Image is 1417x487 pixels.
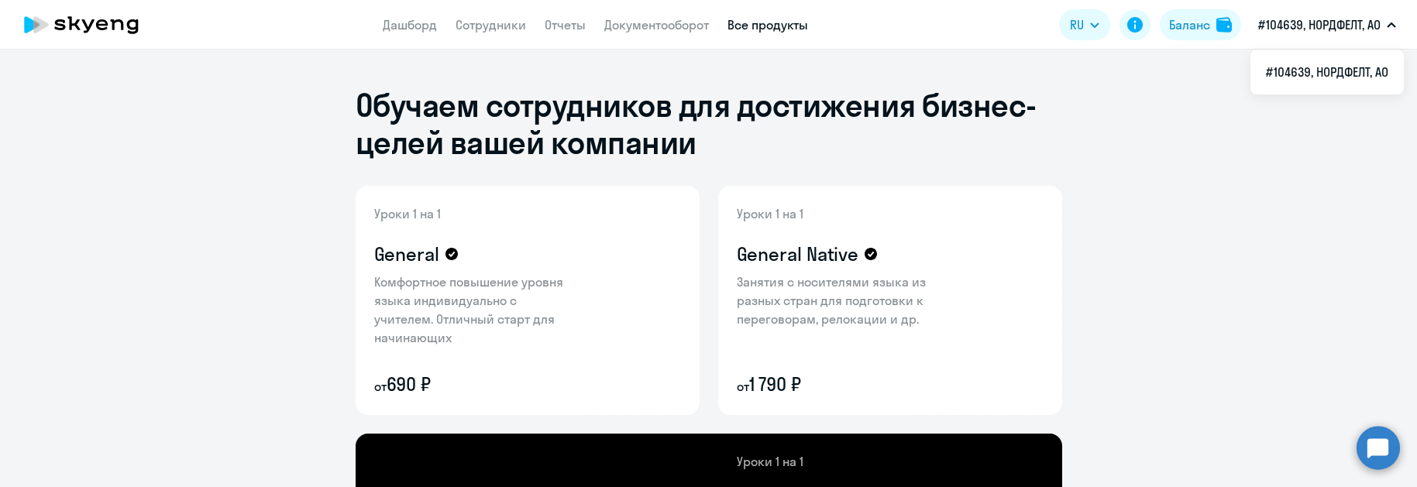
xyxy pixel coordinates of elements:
[383,17,437,33] a: Дашборд
[604,17,709,33] a: Документооборот
[374,242,439,266] h4: General
[1169,15,1210,34] div: Баланс
[718,186,962,415] img: general-native-content-bg.png
[737,379,749,394] small: от
[374,273,576,347] p: Комфортное повышение уровня языка индивидуально с учителем. Отличный старт для начинающих
[737,452,1044,471] p: Уроки 1 на 1
[737,372,938,396] p: 1 790 ₽
[374,204,576,223] p: Уроки 1 на 1
[737,204,938,223] p: Уроки 1 на 1
[374,372,576,396] p: 690 ₽
[737,242,859,266] h4: General Native
[1258,15,1381,34] p: #104639, НОРДФЕЛТ, АО
[1059,9,1110,40] button: RU
[1070,15,1084,34] span: RU
[1250,6,1404,43] button: #104639, НОРДФЕЛТ, АО
[737,273,938,328] p: Занятия с носителями языка из разных стран для подготовки к переговорам, релокации и др.
[1160,9,1241,40] button: Балансbalance
[1216,17,1232,33] img: balance
[356,87,1062,161] h1: Обучаем сотрудников для достижения бизнес-целей вашей компании
[1250,50,1404,94] ul: RU
[456,17,526,33] a: Сотрудники
[727,17,808,33] a: Все продукты
[356,186,589,415] img: general-content-bg.png
[545,17,586,33] a: Отчеты
[374,379,387,394] small: от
